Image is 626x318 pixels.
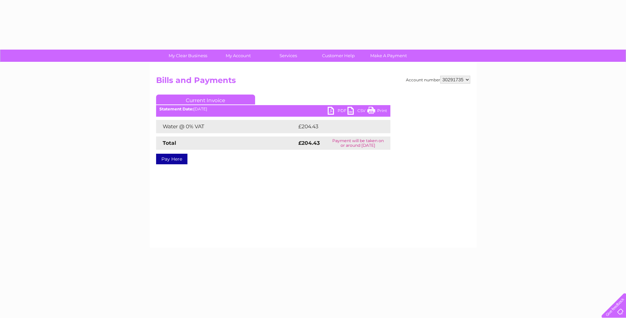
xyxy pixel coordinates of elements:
[261,50,315,62] a: Services
[211,50,265,62] a: My Account
[159,106,193,111] b: Statement Date:
[347,107,367,116] a: CSV
[326,137,390,150] td: Payment will be taken on or around [DATE]
[163,140,176,146] strong: Total
[156,95,255,104] a: Current Invoice
[297,120,379,133] td: £204.43
[406,76,470,84] div: Account number
[161,50,215,62] a: My Clear Business
[361,50,416,62] a: Make A Payment
[156,76,470,88] h2: Bills and Payments
[156,120,297,133] td: Water @ 0% VAT
[367,107,387,116] a: Print
[156,154,187,164] a: Pay Here
[311,50,366,62] a: Customer Help
[156,107,390,111] div: [DATE]
[328,107,347,116] a: PDF
[298,140,320,146] strong: £204.43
